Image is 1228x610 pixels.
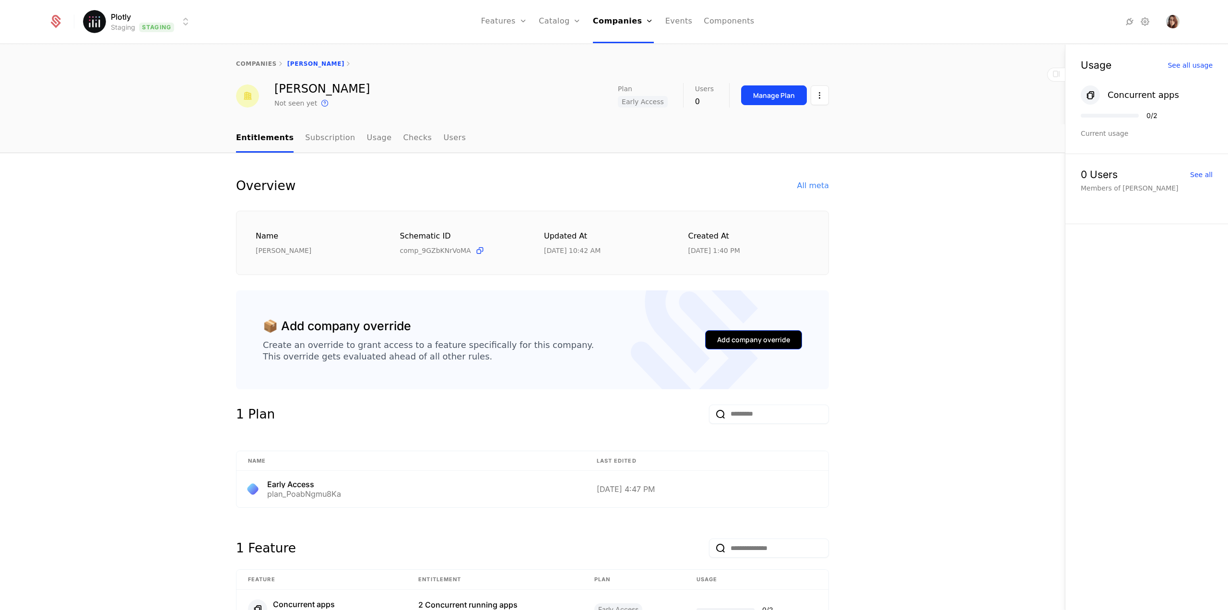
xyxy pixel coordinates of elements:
div: Staging [111,23,135,32]
a: companies [236,60,277,67]
div: Created at [688,230,810,242]
img: Plotly [83,10,106,33]
div: 7/14/25, 1:40 PM [688,246,740,255]
div: See all [1190,171,1213,178]
span: Users [695,85,714,92]
div: Add company override [717,335,790,345]
div: Current usage [1081,129,1213,138]
button: Select environment [86,11,191,32]
span: comp_9GZbKNrVoMA [400,246,471,255]
nav: Main [236,124,829,153]
div: [DATE] 4:47 PM [597,485,817,493]
a: Usage [367,124,392,153]
div: 1 Plan [236,405,275,424]
div: Concurrent apps [273,600,343,608]
div: Early Access [267,480,341,488]
button: Select action [811,85,829,105]
a: Entitlements [236,124,294,153]
div: Updated at [544,230,665,242]
th: plan [583,570,685,590]
img: Jessica Beaudoin [236,84,259,108]
span: Early Access [618,96,668,108]
a: Checks [403,124,432,153]
th: Feature [236,570,407,590]
button: Open user button [1166,15,1180,28]
th: Usage [685,570,828,590]
button: Concurrent apps [1081,85,1179,105]
ul: Choose Sub Page [236,124,466,153]
div: 2 Concurrent running apps [418,601,571,609]
div: [PERSON_NAME] [274,83,370,95]
div: Concurrent apps [1108,88,1179,102]
div: 0 [695,96,714,108]
div: Usage [1081,60,1111,70]
div: Not seen yet [274,98,317,108]
div: Members of [PERSON_NAME] [1081,183,1213,193]
div: [PERSON_NAME] [256,246,377,255]
div: 0 / 2 [1146,112,1157,119]
div: 0 Users [1081,169,1118,179]
span: Plotly [111,11,131,23]
div: See all usage [1168,62,1213,69]
button: Add company override [705,330,802,349]
th: Name [236,451,585,471]
div: Overview [236,176,295,195]
div: Schematic ID [400,230,521,242]
th: Last edited [585,451,828,471]
span: Staging [139,23,174,32]
img: Jessica Beaudoin [1166,15,1180,28]
a: Subscription [305,124,355,153]
th: Entitlement [407,570,583,590]
a: Users [443,124,466,153]
div: Create an override to grant access to a feature specifically for this company. This override gets... [263,339,594,362]
div: plan_PoabNgmu8Ka [267,490,341,498]
div: 9/3/25, 10:42 AM [544,246,601,255]
div: 📦 Add company override [263,317,411,335]
a: Settings [1139,16,1151,27]
button: Manage Plan [741,85,807,105]
div: 1 Feature [236,538,296,558]
div: Manage Plan [753,91,795,100]
div: All meta [797,180,829,191]
a: Integrations [1124,16,1135,27]
div: Name [256,230,377,242]
span: Plan [618,85,632,92]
